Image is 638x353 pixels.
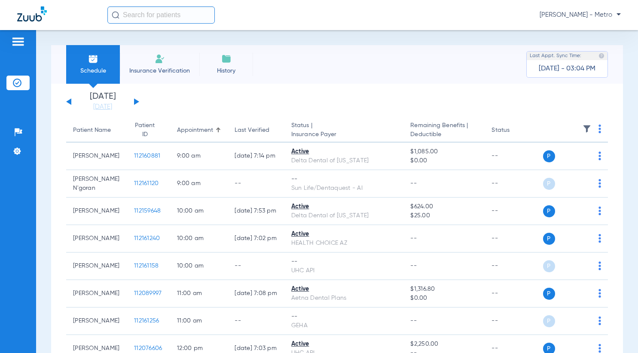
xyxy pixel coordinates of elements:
div: Patient ID [134,121,156,139]
span: History [206,67,247,75]
span: P [543,260,555,272]
td: [PERSON_NAME] [66,225,127,253]
div: Sun Life/Dentaquest - AI [291,184,397,193]
span: P [543,205,555,217]
li: [DATE] [77,92,128,111]
div: Active [291,285,397,294]
span: Deductible [410,130,478,139]
td: 10:00 AM [170,253,228,280]
td: -- [485,307,543,335]
td: [PERSON_NAME] N'goran [66,170,127,198]
span: $2,250.00 [410,340,478,349]
span: 112160881 [134,153,160,159]
span: [PERSON_NAME] - Metro [540,11,621,19]
img: group-dot-blue.svg [598,262,601,270]
td: -- [485,280,543,307]
span: Insurance Verification [126,67,193,75]
span: 112161240 [134,235,160,241]
img: History [221,54,232,64]
img: hamburger-icon [11,37,25,47]
img: group-dot-blue.svg [598,207,601,215]
div: -- [291,312,397,321]
div: Appointment [177,126,213,135]
div: Last Verified [235,126,269,135]
span: 112161120 [134,180,159,186]
td: 10:00 AM [170,198,228,225]
td: [DATE] 7:02 PM [228,225,284,253]
div: Active [291,340,397,349]
span: 112159648 [134,208,161,214]
span: $0.00 [410,156,478,165]
td: -- [485,143,543,170]
span: $0.00 [410,294,478,303]
span: $25.00 [410,211,478,220]
img: group-dot-blue.svg [598,125,601,133]
img: Schedule [88,54,98,64]
div: Last Verified [235,126,278,135]
td: 9:00 AM [170,170,228,198]
span: -- [410,318,417,324]
th: Remaining Benefits | [403,119,485,143]
td: -- [485,170,543,198]
div: Delta Dental of [US_STATE] [291,156,397,165]
td: [PERSON_NAME] [66,198,127,225]
td: 11:00 AM [170,280,228,307]
div: GEHA [291,321,397,330]
img: group-dot-blue.svg [598,179,601,188]
span: P [543,150,555,162]
span: 112089997 [134,290,162,296]
div: Aetna Dental Plans [291,294,397,303]
td: -- [228,253,284,280]
img: group-dot-blue.svg [598,234,601,243]
th: Status | [284,119,403,143]
div: Active [291,202,397,211]
td: [DATE] 7:53 PM [228,198,284,225]
span: P [543,315,555,327]
td: [DATE] 7:14 PM [228,143,284,170]
div: Active [291,147,397,156]
img: Manual Insurance Verification [155,54,165,64]
img: group-dot-blue.svg [598,316,601,325]
span: $1,085.00 [410,147,478,156]
td: [PERSON_NAME] [66,307,127,335]
td: -- [228,307,284,335]
img: group-dot-blue.svg [598,289,601,298]
div: UHC API [291,266,397,275]
div: Patient Name [73,126,120,135]
div: Active [291,230,397,239]
td: -- [228,170,284,198]
img: last sync help info [598,53,604,59]
img: filter.svg [583,125,591,133]
div: Delta Dental of [US_STATE] [291,211,397,220]
span: $1,316.80 [410,285,478,294]
td: 9:00 AM [170,143,228,170]
td: -- [485,198,543,225]
img: Zuub Logo [17,6,47,21]
span: -- [410,235,417,241]
span: $624.00 [410,202,478,211]
td: [PERSON_NAME] [66,143,127,170]
input: Search for patients [107,6,215,24]
span: Schedule [73,67,113,75]
span: 112076606 [134,345,162,351]
span: P [543,288,555,300]
div: Patient ID [134,121,163,139]
td: 10:00 AM [170,225,228,253]
td: 11:00 AM [170,307,228,335]
span: -- [410,180,417,186]
span: 112161158 [134,263,159,269]
div: -- [291,175,397,184]
span: Last Appt. Sync Time: [530,52,581,60]
td: -- [485,225,543,253]
div: Patient Name [73,126,111,135]
span: P [543,178,555,190]
div: -- [291,257,397,266]
th: Status [485,119,543,143]
td: -- [485,253,543,280]
img: Search Icon [112,11,119,19]
td: [PERSON_NAME] [66,280,127,307]
a: [DATE] [77,103,128,111]
td: [DATE] 7:08 PM [228,280,284,307]
span: Insurance Payer [291,130,397,139]
div: HEALTH CHOICE AZ [291,239,397,248]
